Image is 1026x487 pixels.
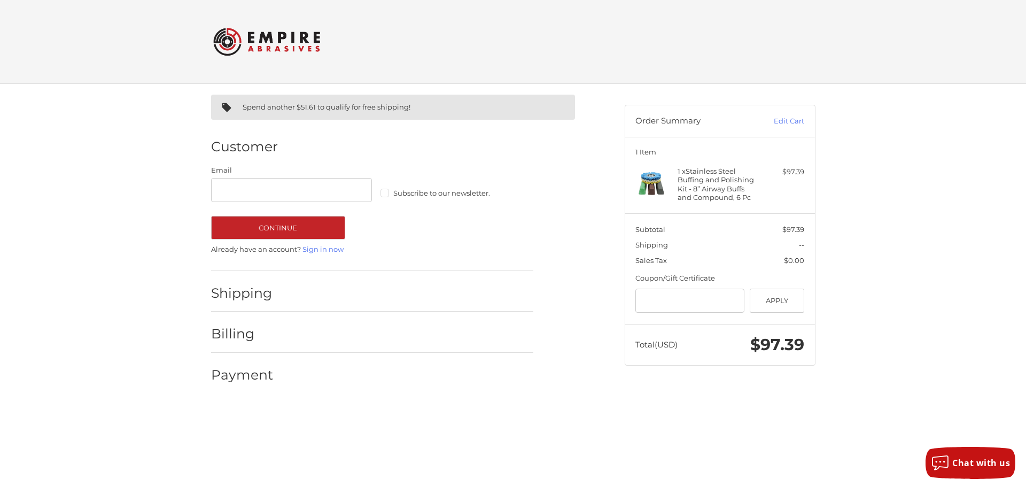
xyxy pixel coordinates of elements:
[926,447,1015,479] button: Chat with us
[211,326,274,342] h2: Billing
[635,289,744,313] input: Gift Certificate or Coupon Code
[211,216,345,239] button: Continue
[762,167,804,177] div: $97.39
[302,245,344,253] a: Sign in now
[635,225,665,234] span: Subtotal
[213,21,320,63] img: Empire Abrasives
[635,339,678,350] span: Total (USD)
[211,367,274,383] h2: Payment
[635,273,804,284] div: Coupon/Gift Certificate
[635,116,750,127] h3: Order Summary
[782,225,804,234] span: $97.39
[211,244,533,255] p: Already have an account?
[952,457,1010,469] span: Chat with us
[393,189,490,197] span: Subscribe to our newsletter.
[750,335,804,354] span: $97.39
[211,285,274,302] h2: Shipping
[750,116,804,127] a: Edit Cart
[635,148,804,156] h3: 1 Item
[211,138,278,155] h2: Customer
[750,289,805,313] button: Apply
[243,103,410,111] span: Spend another $51.61 to qualify for free shipping!
[799,241,804,249] span: --
[211,165,372,176] label: Email
[635,241,668,249] span: Shipping
[635,256,667,265] span: Sales Tax
[784,256,804,265] span: $0.00
[678,167,759,202] h4: 1 x Stainless Steel Buffing and Polishing Kit - 8” Airway Buffs and Compound, 6 Pc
